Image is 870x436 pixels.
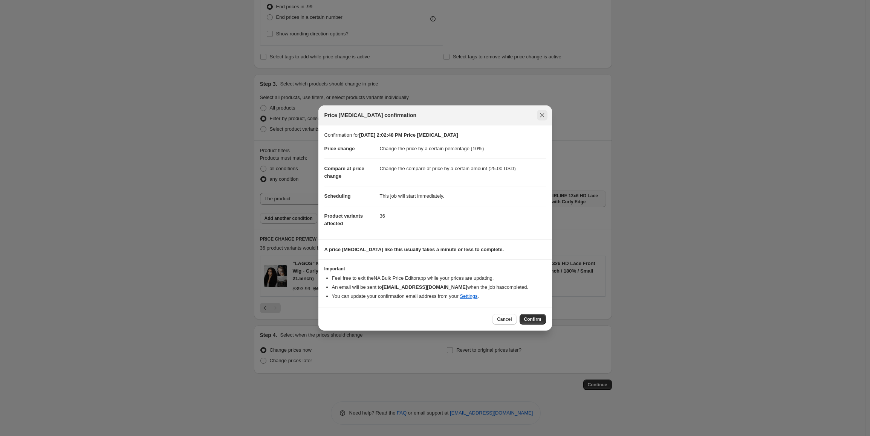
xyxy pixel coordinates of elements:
[492,314,516,325] button: Cancel
[332,274,546,282] li: Feel free to exit the NA Bulk Price Editor app while your prices are updating.
[324,247,504,252] b: A price [MEDICAL_DATA] like this usually takes a minute or less to complete.
[324,166,364,179] span: Compare at price change
[460,293,477,299] a: Settings
[380,186,546,206] dd: This job will start immediately.
[324,131,546,139] p: Confirmation for
[324,193,351,199] span: Scheduling
[537,110,547,120] button: Close
[524,316,541,322] span: Confirm
[382,284,467,290] b: [EMAIL_ADDRESS][DOMAIN_NAME]
[332,293,546,300] li: You can update your confirmation email address from your .
[497,316,512,322] span: Cancel
[380,139,546,159] dd: Change the price by a certain percentage (10%)
[380,206,546,226] dd: 36
[324,213,363,226] span: Product variants affected
[324,146,355,151] span: Price change
[359,132,458,138] b: [DATE] 2:02:48 PM Price [MEDICAL_DATA]
[332,284,546,291] li: An email will be sent to when the job has completed .
[380,159,546,178] dd: Change the compare at price by a certain amount (25.00 USD)
[324,266,546,272] h3: Important
[324,111,417,119] span: Price [MEDICAL_DATA] confirmation
[520,314,546,325] button: Confirm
